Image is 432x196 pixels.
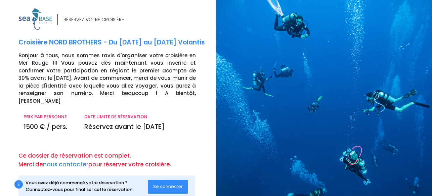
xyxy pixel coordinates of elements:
p: Ce dossier de réservation est complet. Merci de pour réserver votre croisière. [18,152,211,169]
img: logo_color1.png [18,8,52,30]
p: Réservez avant le [DATE] [84,122,196,132]
p: Croisière NORD BROTHERS - Du [DATE] au [DATE] Volantis [18,38,211,47]
p: Bonjour à tous, nous sommes ravis d'organiser votre croisière en Mer Rouge !!! Vous pouvez dès ma... [18,52,211,105]
div: Vous avez déjà commencé votre réservation ? Connectez-vous pour finaliser cette réservation. [26,179,148,193]
a: Se connecter [148,184,188,189]
div: i [14,180,23,189]
span: Se connecter [153,183,183,190]
p: 1500 € / pers. [24,122,74,132]
button: Se connecter [148,180,188,193]
p: DATE LIMITE DE RÉSERVATION [84,113,196,120]
div: RÉSERVEZ VOTRE CROISIÈRE [63,16,124,23]
a: nous contacter [43,160,88,168]
p: PRIX PAR PERSONNE [24,113,74,120]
